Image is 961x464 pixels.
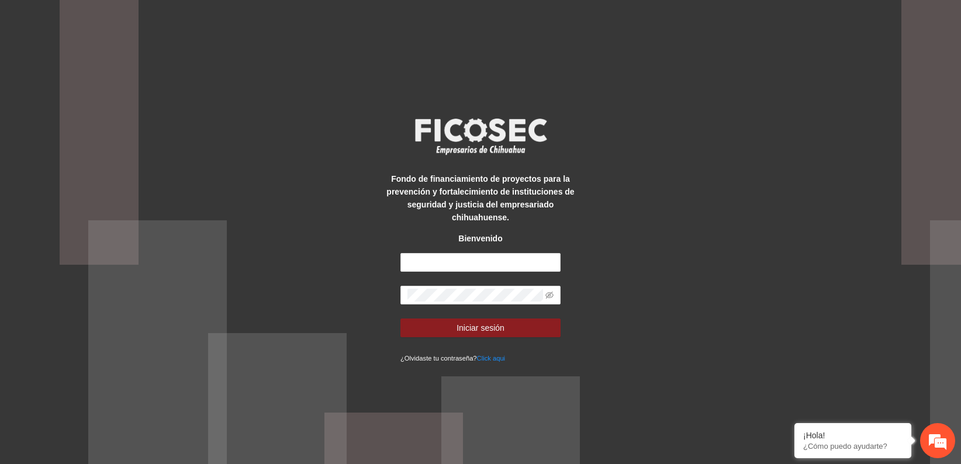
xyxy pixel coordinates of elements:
[457,321,504,334] span: Iniciar sesión
[803,442,903,451] p: ¿Cómo puedo ayudarte?
[458,234,502,243] strong: Bienvenido
[400,355,505,362] small: ¿Olvidaste tu contraseña?
[545,291,554,299] span: eye-invisible
[386,174,574,222] strong: Fondo de financiamiento de proyectos para la prevención y fortalecimiento de instituciones de seg...
[803,431,903,440] div: ¡Hola!
[407,115,554,158] img: logo
[477,355,506,362] a: Click aqui
[400,318,561,337] button: Iniciar sesión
